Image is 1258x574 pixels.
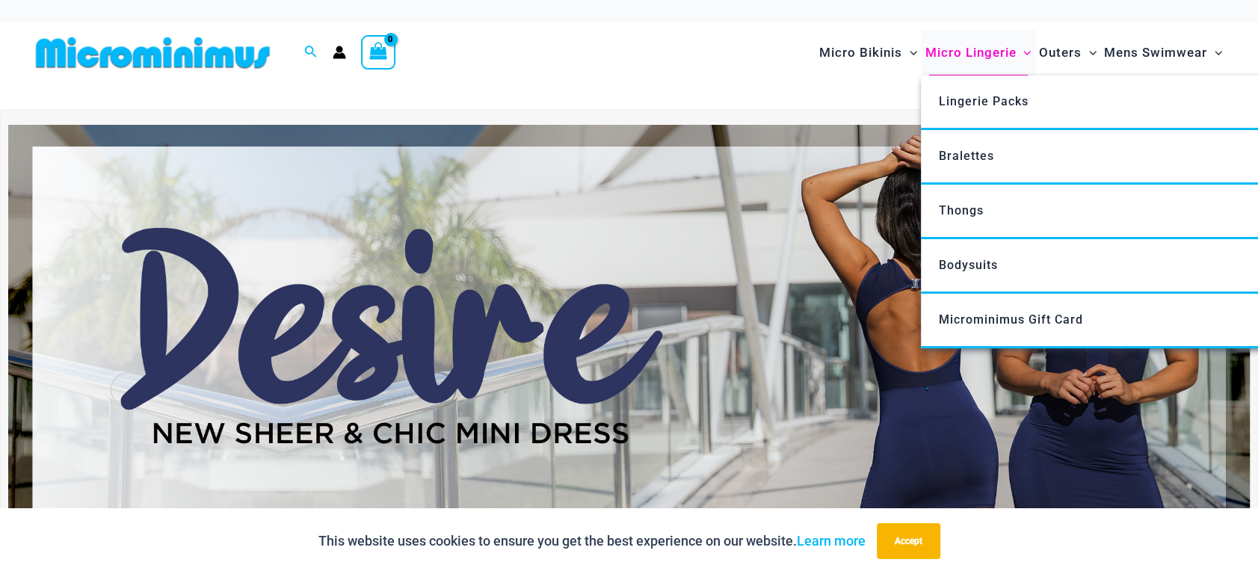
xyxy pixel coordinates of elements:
[797,533,866,549] a: Learn more
[939,94,1029,108] span: Lingerie Packs
[921,30,1035,75] a: Micro LingerieMenu ToggleMenu Toggle
[1082,34,1097,72] span: Menu Toggle
[318,530,866,552] p: This website uses cookies to ensure you get the best experience on our website.
[1016,34,1031,72] span: Menu Toggle
[902,34,917,72] span: Menu Toggle
[925,34,1016,72] span: Micro Lingerie
[333,46,346,59] a: Account icon link
[939,203,984,217] span: Thongs
[30,36,276,70] img: MM SHOP LOGO FLAT
[819,34,902,72] span: Micro Bikinis
[1207,34,1222,72] span: Menu Toggle
[815,30,921,75] a: Micro BikinisMenu ToggleMenu Toggle
[1035,30,1100,75] a: OutersMenu ToggleMenu Toggle
[1100,30,1226,75] a: Mens SwimwearMenu ToggleMenu Toggle
[877,523,940,559] button: Accept
[939,258,998,272] span: Bodysuits
[1104,34,1207,72] span: Mens Swimwear
[939,312,1083,327] span: Microminimus Gift Card
[1039,34,1082,72] span: Outers
[8,125,1250,546] img: Desire me Navy Dress
[361,35,395,70] a: View Shopping Cart, empty
[813,28,1228,78] nav: Site Navigation
[939,149,994,163] span: Bralettes
[304,43,318,62] a: Search icon link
